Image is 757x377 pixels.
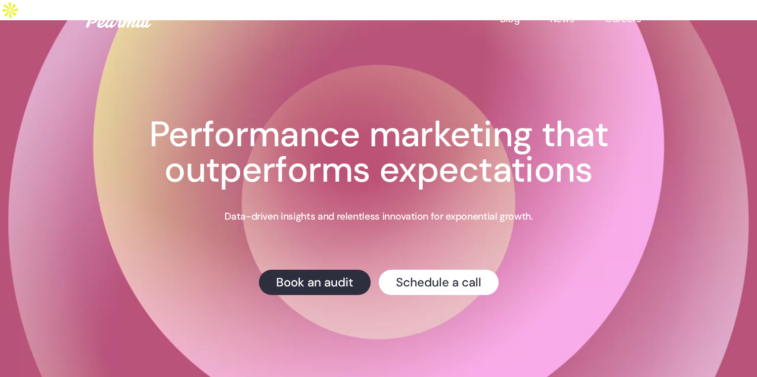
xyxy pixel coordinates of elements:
h1: Performance marketing that outperforms expectations [96,117,662,188]
a: News [550,13,605,26]
a: Schedule a call [379,269,499,295]
a: Blog [500,13,550,26]
img: Pearmill logo [85,10,153,28]
a: Book an audit [259,269,371,295]
a: Careers [605,13,672,26]
p: Data-driven insights and relentless innovation for exponential growth. [225,210,532,223]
